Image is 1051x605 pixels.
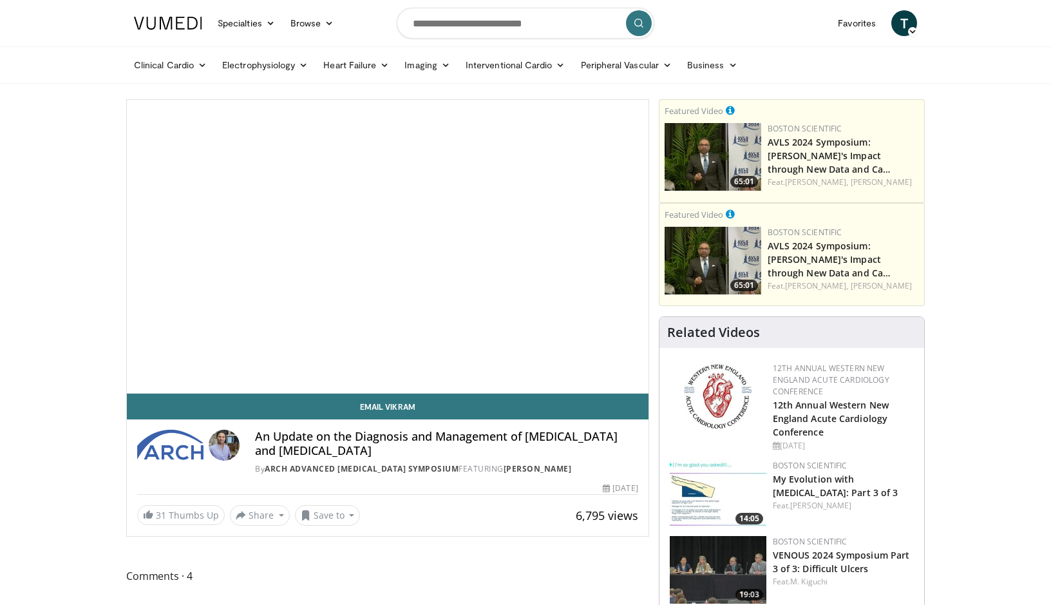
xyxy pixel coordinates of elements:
[214,52,316,78] a: Electrophysiology
[735,589,763,600] span: 19:03
[768,227,842,238] a: Boston Scientific
[773,576,914,588] div: Feat.
[891,10,917,36] a: T
[210,10,283,36] a: Specialties
[397,52,458,78] a: Imaging
[127,100,649,394] video-js: Video Player
[851,177,912,187] a: [PERSON_NAME]
[768,280,919,292] div: Feat.
[665,123,761,191] img: 607839b9-54d4-4fb2-9520-25a5d2532a31.150x105_q85_crop-smart_upscale.jpg
[768,240,891,279] a: AVLS 2024 Symposium: [PERSON_NAME]'s Impact through New Data and Ca…
[603,483,638,494] div: [DATE]
[316,52,397,78] a: Heart Failure
[773,473,898,499] a: My Evolution with [MEDICAL_DATA]: Part 3 of 3
[773,440,914,452] div: [DATE]
[773,399,889,438] a: 12th Annual Western New England Acute Cardiology Conference
[573,52,679,78] a: Peripheral Vascular
[773,363,889,397] a: 12th Annual Western New England Acute Cardiology Conference
[830,10,884,36] a: Favorites
[679,52,745,78] a: Business
[283,10,342,36] a: Browse
[126,52,214,78] a: Clinical Cardio
[665,227,761,294] img: 607839b9-54d4-4fb2-9520-25a5d2532a31.150x105_q85_crop-smart_upscale.jpg
[768,123,842,134] a: Boston Scientific
[730,176,758,187] span: 65:01
[790,500,851,511] a: [PERSON_NAME]
[127,394,649,419] a: Email Vikram
[265,463,459,474] a: ARCH Advanced [MEDICAL_DATA] Symposium
[665,227,761,294] a: 65:01
[768,177,919,188] div: Feat.
[255,430,638,457] h4: An Update on the Diagnosis and Management of [MEDICAL_DATA] and [MEDICAL_DATA]
[255,463,638,475] div: By FEATURING
[670,460,766,528] a: 14:05
[295,505,361,526] button: Save to
[773,536,847,547] a: Boston Scientific
[665,105,723,117] small: Featured Video
[126,568,649,584] span: Comments 4
[790,576,828,587] a: M. Kiguchi
[137,505,225,525] a: 31 Thumbs Up
[665,123,761,191] a: 65:01
[773,460,847,471] a: Boston Scientific
[137,430,204,461] img: ARCH Advanced Revascularization Symposium
[504,463,572,474] a: [PERSON_NAME]
[209,430,240,461] img: Avatar
[670,536,766,604] img: 5ca59e1b-fc86-4e25-b304-1ab8774ee220.150x105_q85_crop-smart_upscale.jpg
[768,136,891,175] a: AVLS 2024 Symposium: [PERSON_NAME]'s Impact through New Data and Ca…
[682,363,753,430] img: 0954f259-7907-4053-a817-32a96463ecc8.png.150x105_q85_autocrop_double_scale_upscale_version-0.2.png
[773,549,910,575] a: VENOUS 2024 Symposium Part 3 of 3: Difficult Ulcers
[667,325,760,340] h4: Related Videos
[397,8,654,39] input: Search topics, interventions
[773,500,914,512] div: Feat.
[156,509,166,521] span: 31
[785,280,848,291] a: [PERSON_NAME],
[670,460,766,528] img: 2df4b9b9-c875-4e5b-86ab-fc11aa8b41c7.150x105_q85_crop-smart_upscale.jpg
[458,52,573,78] a: Interventional Cardio
[735,513,763,524] span: 14:05
[670,536,766,604] a: 19:03
[134,17,202,30] img: VuMedi Logo
[785,177,848,187] a: [PERSON_NAME],
[230,505,290,526] button: Share
[665,209,723,220] small: Featured Video
[730,280,758,291] span: 65:01
[851,280,912,291] a: [PERSON_NAME]
[576,508,638,523] span: 6,795 views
